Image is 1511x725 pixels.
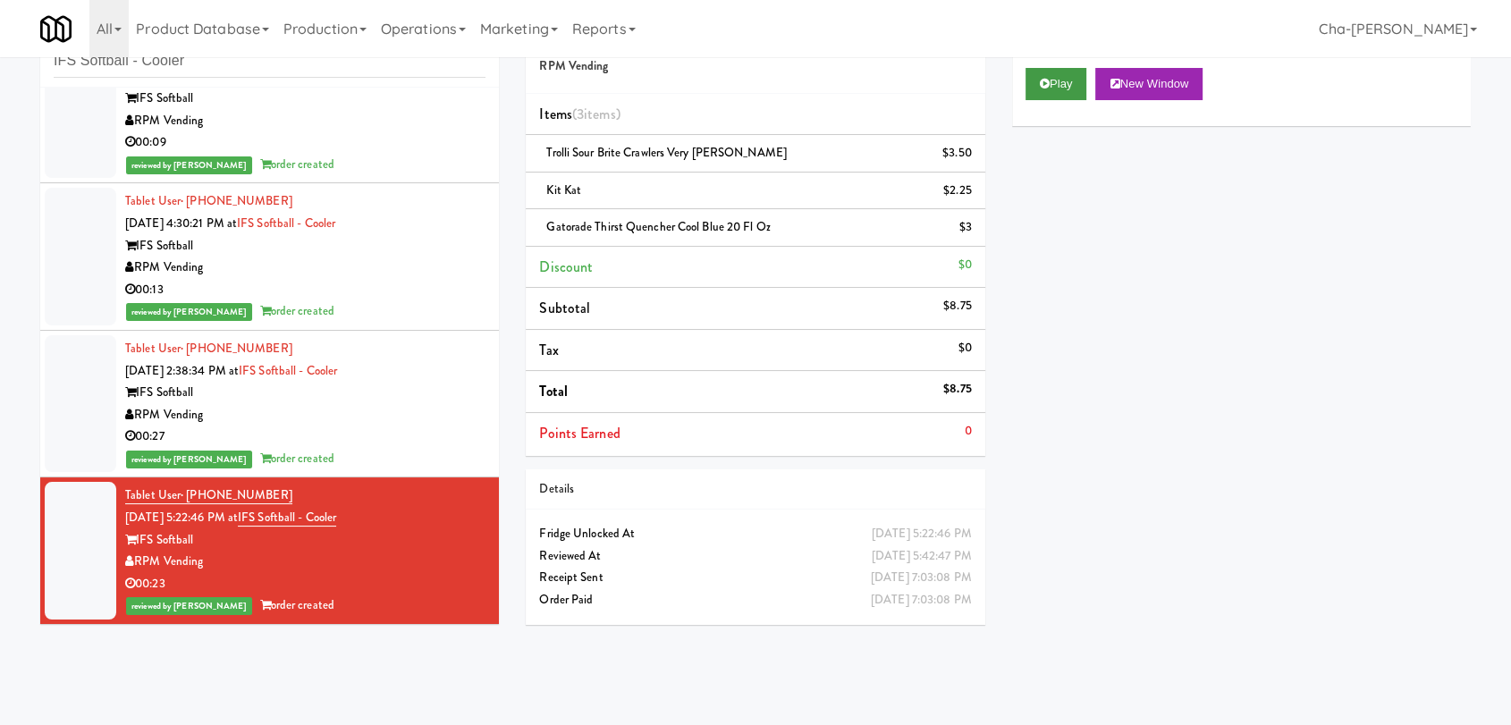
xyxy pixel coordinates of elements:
[125,573,485,595] div: 00:23
[126,156,252,174] span: reviewed by [PERSON_NAME]
[872,523,972,545] div: [DATE] 5:22:46 PM
[546,144,787,161] span: Trolli Sour Brite Crawlers Very [PERSON_NAME]
[539,340,558,360] span: Tax
[125,362,239,379] span: [DATE] 2:38:34 PM at
[181,192,292,209] span: · [PHONE_NUMBER]
[125,235,485,257] div: IFS Softball
[539,60,971,73] h5: RPM Vending
[181,340,292,357] span: · [PHONE_NUMBER]
[260,450,334,467] span: order created
[260,302,334,319] span: order created
[40,477,499,624] li: Tablet User· [PHONE_NUMBER][DATE] 5:22:46 PM atIFS Softball - CoolerIFS SoftballRPM Vending00:23r...
[539,523,971,545] div: Fridge Unlocked At
[942,142,972,164] div: $3.50
[125,279,485,301] div: 00:13
[546,181,581,198] span: Kit Kat
[181,486,292,503] span: · [PHONE_NUMBER]
[54,45,485,78] input: Search vision orders
[539,381,568,401] span: Total
[539,298,590,318] span: Subtotal
[539,104,620,124] span: Items
[125,131,485,154] div: 00:09
[1095,68,1203,100] button: New Window
[125,340,292,357] a: Tablet User· [PHONE_NUMBER]
[125,486,292,504] a: Tablet User· [PHONE_NUMBER]
[125,551,485,573] div: RPM Vending
[943,295,972,317] div: $8.75
[943,378,972,400] div: $8.75
[539,478,971,501] div: Details
[1026,68,1087,100] button: Play
[958,216,971,239] div: $3
[539,257,593,277] span: Discount
[546,218,770,235] span: Gatorade Thirst Quencher Cool Blue 20 Fl Oz
[40,37,499,184] li: Tablet User· [PHONE_NUMBER][DATE] 5:45:34 PM atIFS Softball - CoolerIFS SoftballRPM Vending00:09r...
[125,426,485,448] div: 00:27
[539,567,971,589] div: Receipt Sent
[871,567,972,589] div: [DATE] 7:03:08 PM
[125,110,485,132] div: RPM Vending
[539,589,971,611] div: Order Paid
[40,331,499,478] li: Tablet User· [PHONE_NUMBER][DATE] 2:38:34 PM atIFS Softball - CoolerIFS SoftballRPM Vending00:27r...
[539,545,971,568] div: Reviewed At
[40,183,499,331] li: Tablet User· [PHONE_NUMBER][DATE] 4:30:21 PM atIFS Softball - CoolerIFS SoftballRPM Vending00:13r...
[126,451,252,468] span: reviewed by [PERSON_NAME]
[125,404,485,426] div: RPM Vending
[125,257,485,279] div: RPM Vending
[125,382,485,404] div: IFS Softball
[237,215,335,232] a: IFS Softball - Cooler
[125,509,238,526] span: [DATE] 5:22:46 PM at
[126,597,252,615] span: reviewed by [PERSON_NAME]
[239,362,337,379] a: IFS Softball - Cooler
[943,180,972,202] div: $2.25
[584,104,616,124] ng-pluralize: items
[125,88,485,110] div: IFS Softball
[260,596,334,613] span: order created
[539,423,620,443] span: Points Earned
[126,303,252,321] span: reviewed by [PERSON_NAME]
[260,156,334,173] span: order created
[958,254,971,276] div: $0
[40,13,72,45] img: Micromart
[125,215,237,232] span: [DATE] 4:30:21 PM at
[125,529,485,552] div: IFS Softball
[125,192,292,209] a: Tablet User· [PHONE_NUMBER]
[238,509,336,527] a: IFS Softball - Cooler
[965,420,972,443] div: 0
[572,104,620,124] span: (3 )
[872,545,972,568] div: [DATE] 5:42:47 PM
[958,337,971,359] div: $0
[871,589,972,611] div: [DATE] 7:03:08 PM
